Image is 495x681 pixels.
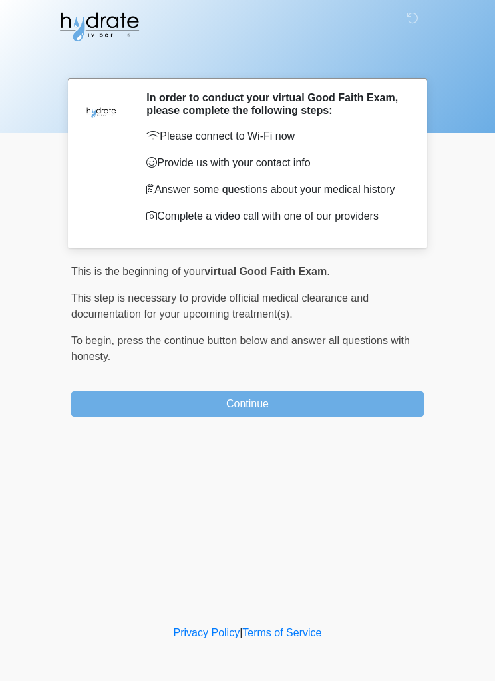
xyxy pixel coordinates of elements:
[61,48,434,73] h1: ‎ ‎ ‎
[58,10,140,43] img: Hydrate IV Bar - Glendale Logo
[146,155,404,171] p: Provide us with your contact info
[71,335,410,362] span: press the continue button below and answer all questions with honesty.
[71,391,424,417] button: Continue
[327,266,329,277] span: .
[81,91,121,131] img: Agent Avatar
[146,182,404,198] p: Answer some questions about your medical history
[71,266,204,277] span: This is the beginning of your
[146,91,404,116] h2: In order to conduct your virtual Good Faith Exam, please complete the following steps:
[242,627,321,638] a: Terms of Service
[240,627,242,638] a: |
[71,292,369,320] span: This step is necessary to provide official medical clearance and documentation for your upcoming ...
[174,627,240,638] a: Privacy Policy
[146,208,404,224] p: Complete a video call with one of our providers
[146,128,404,144] p: Please connect to Wi-Fi now
[71,335,117,346] span: To begin,
[204,266,327,277] strong: virtual Good Faith Exam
